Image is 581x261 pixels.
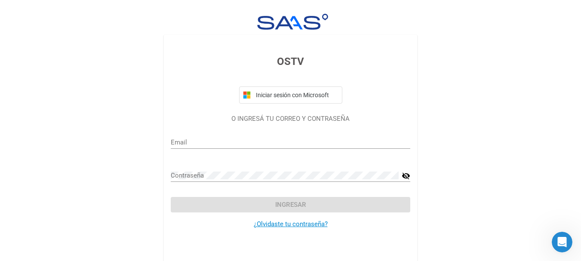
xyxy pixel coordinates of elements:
[171,114,410,124] p: O INGRESÁ TU CORREO Y CONTRASEÑA
[239,86,342,104] button: Iniciar sesión con Microsoft
[552,232,572,252] iframe: Intercom live chat
[171,197,410,212] button: Ingresar
[171,54,410,69] h3: OSTV
[402,171,410,181] mat-icon: visibility_off
[254,220,328,228] a: ¿Olvidaste tu contraseña?
[254,92,338,98] span: Iniciar sesión con Microsoft
[275,201,306,209] span: Ingresar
